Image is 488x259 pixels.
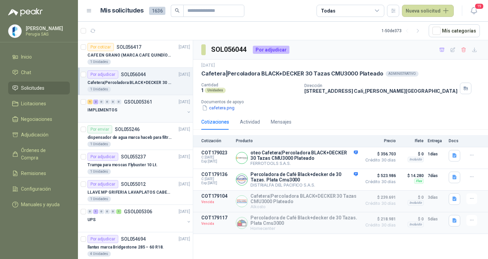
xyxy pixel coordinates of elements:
[250,172,358,182] p: Percoladora de Café Black+decker de 30 Tazas. Plata Cmu3000
[362,180,396,184] span: Crédito 30 días
[250,161,358,166] p: FERROTOOLS S.A.S.
[21,100,46,107] span: Licitaciones
[105,209,110,214] div: 0
[201,70,383,77] p: Cafetera|Percoladora BLACK+DECKER 30 Tazas CMU3000 Plateado
[100,6,144,16] h1: Mis solicitudes
[428,193,445,201] p: 3 días
[201,104,235,111] button: cafetera.png
[201,199,232,206] p: Vencida
[87,70,118,79] div: Por adjudicar
[250,193,358,204] p: Cafetera|Percoladora BLACK+DECKER 30 Tazas CMU3000 Plateado
[21,69,31,76] span: Chat
[121,182,146,187] p: SOL055012
[400,193,424,201] p: $ 0
[124,100,152,104] p: GSOL005361
[362,158,396,162] span: Crédito 30 días
[250,204,358,209] p: Alkosto
[121,72,146,77] p: SOL056044
[78,123,193,150] a: Por enviarSOL055246[DATE] dispensador de agua marca haceb para filtros Nikkei1 Unidades
[201,150,232,155] p: COT179023
[21,84,44,92] span: Solicitudes
[400,150,424,158] p: $ 0
[408,157,424,162] div: Incluido
[87,142,111,147] div: 1 Unidades
[179,181,190,188] p: [DATE]
[121,154,146,159] p: SOL055237
[8,8,43,16] img: Logo peakr
[179,44,190,50] p: [DATE]
[8,182,70,195] a: Configuración
[117,45,141,49] p: SOL056417
[201,215,232,220] p: COT179117
[8,128,70,141] a: Adjudicación
[8,113,70,126] a: Negociaciones
[116,209,121,214] div: 1
[121,237,146,241] p: SOL054694
[87,208,191,229] a: 0 1 0 0 0 1 GSOL005306[DATE] UPS
[26,32,68,36] p: Perugia SAS
[87,244,164,251] p: llantas marca Bridgestone 285 – 60 R18.
[304,83,457,88] p: Dirección
[304,88,457,94] p: [STREET_ADDRESS] Cali , [PERSON_NAME][GEOGRAPHIC_DATA]
[382,25,423,36] div: 1 - 50 de 373
[179,71,190,78] p: [DATE]
[236,217,247,229] img: Company Logo
[87,98,191,120] a: 1 2 0 0 0 0 GSOL005361[DATE] IMPLEMENTOS
[201,172,232,177] p: COT179136
[8,167,70,180] a: Remisiones
[362,201,396,206] span: Crédito 30 días
[362,223,396,227] span: Crédito 30 días
[93,209,98,214] div: 1
[201,177,232,181] span: C: [DATE]
[21,201,60,208] span: Manuales y ayuda
[362,150,396,158] span: $ 356.703
[87,87,111,92] div: 1 Unidades
[250,150,358,161] p: oteo Cafetera|Percoladora BLACK+DECKER 30 Tazas CMU3000 Plateado
[87,80,172,86] p: Cafetera|Percoladora BLACK+DECKER 30 Tazas CMU3000 Plateado
[428,215,445,223] p: 5 días
[201,100,485,104] p: Documentos de apoyo
[201,118,229,126] div: Cotizaciones
[8,25,21,38] img: Company Logo
[78,177,193,205] a: Por adjudicarSOL055012[DATE] LLAVE MP GRIFERIA LAVAPLATOS CABEZA EXTRAIBLE1 Unidades
[362,138,396,143] p: Precio
[428,172,445,180] p: 7 días
[201,83,299,87] p: Cantidad
[250,182,358,188] p: DISTRIALFA DEL PACIFICO S.A.S.
[400,138,424,143] p: Flete
[449,138,462,143] p: Docs
[87,209,93,214] div: 0
[110,100,116,104] div: 0
[87,153,118,161] div: Por adjudicar
[211,44,247,55] h3: SOL056044
[474,3,484,9] span: 19
[362,215,396,223] span: $ 218.981
[87,251,111,257] div: 4 Unidades
[78,40,193,68] a: Por cotizarSOL056417[DATE] CAFE EN GRANO (MARCA CAFE QUINDÍO) x 500gr1 Unidades
[87,235,118,243] div: Por adjudicar
[321,7,335,15] div: Todas
[87,196,111,202] div: 1 Unidades
[240,118,260,126] div: Actividad
[179,209,190,215] p: [DATE]
[21,185,51,193] span: Configuración
[21,115,52,123] span: Negociaciones
[205,88,226,93] div: Unidades
[26,26,68,31] p: [PERSON_NAME]
[78,68,193,95] a: Por adjudicarSOL056044[DATE] Cafetera|Percoladora BLACK+DECKER 30 Tazas CMU3000 Plateado1 Unidades
[78,150,193,177] a: Por adjudicarSOL055237[DATE] Trampa para moscas Flybuster 10 Lt.1 Unidades
[21,170,46,177] span: Remisiones
[8,198,70,211] a: Manuales y ayuda
[8,97,70,110] a: Licitaciones
[400,215,424,223] p: $ 0
[179,236,190,242] p: [DATE]
[201,220,232,227] p: Vencida
[124,209,152,214] p: GSOL005306
[175,8,180,13] span: search
[21,131,48,138] span: Adjudicación
[21,53,32,61] span: Inicio
[87,189,172,196] p: LLAVE MP GRIFERIA LAVAPLATOS CABEZA EXTRAIBLE
[414,178,424,184] div: Flex
[201,62,215,69] p: [DATE]
[250,215,358,226] p: Percoladora de Café Black+decker de 30 Tazas. Plata Cmu3000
